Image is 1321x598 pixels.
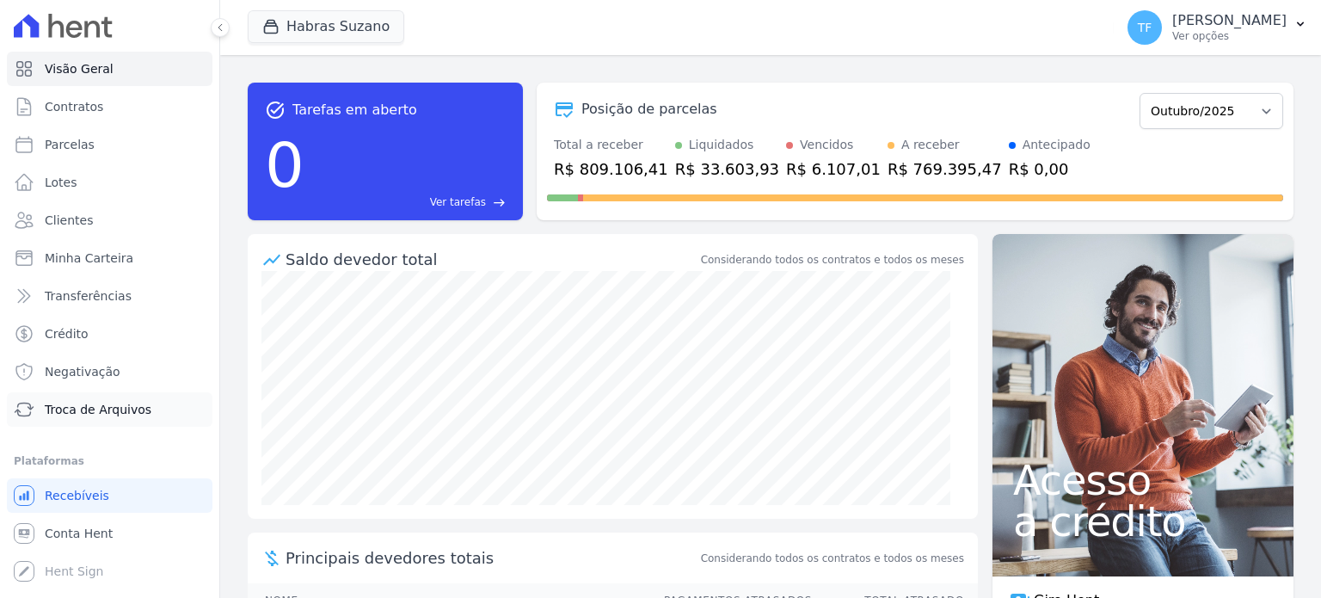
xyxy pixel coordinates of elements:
button: TF [PERSON_NAME] Ver opções [1114,3,1321,52]
a: Lotes [7,165,212,200]
span: Troca de Arquivos [45,401,151,418]
div: Antecipado [1023,136,1091,154]
span: Conta Hent [45,525,113,542]
a: Ver tarefas east [311,194,506,210]
span: a crédito [1013,501,1273,542]
div: Considerando todos os contratos e todos os meses [701,252,964,268]
p: Ver opções [1172,29,1287,43]
span: east [493,196,506,209]
span: Tarefas em aberto [292,100,417,120]
span: Principais devedores totais [286,546,697,570]
a: Minha Carteira [7,241,212,275]
a: Crédito [7,317,212,351]
div: R$ 0,00 [1009,157,1091,181]
button: Habras Suzano [248,10,404,43]
span: TF [1138,22,1152,34]
span: Crédito [45,325,89,342]
div: A receber [901,136,960,154]
span: Considerando todos os contratos e todos os meses [701,551,964,566]
a: Visão Geral [7,52,212,86]
div: Liquidados [689,136,754,154]
div: R$ 809.106,41 [554,157,668,181]
div: R$ 6.107,01 [786,157,881,181]
span: Recebíveis [45,487,109,504]
a: Contratos [7,89,212,124]
a: Troca de Arquivos [7,392,212,427]
a: Clientes [7,203,212,237]
div: Plataformas [14,451,206,472]
a: Recebíveis [7,478,212,513]
span: Minha Carteira [45,250,133,267]
div: Vencidos [800,136,853,154]
p: [PERSON_NAME] [1172,12,1287,29]
span: Parcelas [45,136,95,153]
div: Total a receber [554,136,668,154]
span: Transferências [45,287,132,305]
div: 0 [265,120,304,210]
span: Visão Geral [45,60,114,77]
span: Contratos [45,98,103,115]
div: Saldo devedor total [286,248,697,271]
a: Conta Hent [7,516,212,551]
span: Lotes [45,174,77,191]
a: Parcelas [7,127,212,162]
div: R$ 33.603,93 [675,157,779,181]
div: Posição de parcelas [581,99,717,120]
span: task_alt [265,100,286,120]
span: Acesso [1013,459,1273,501]
a: Negativação [7,354,212,389]
span: Ver tarefas [430,194,486,210]
div: R$ 769.395,47 [888,157,1002,181]
span: Negativação [45,363,120,380]
a: Transferências [7,279,212,313]
span: Clientes [45,212,93,229]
